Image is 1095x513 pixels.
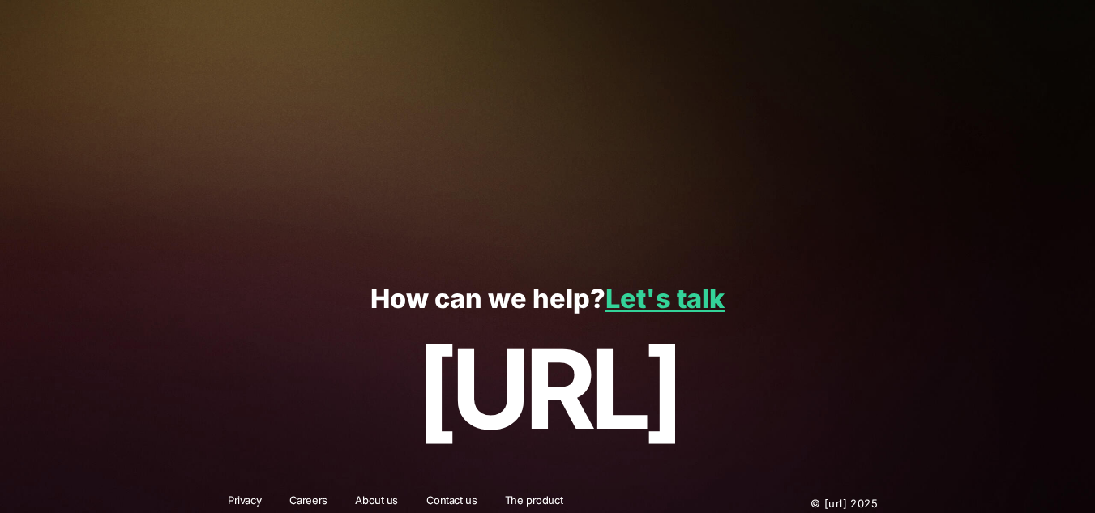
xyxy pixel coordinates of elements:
p: How can we help? [35,284,1059,314]
a: Let's talk [605,283,725,314]
p: [URL] [35,328,1059,451]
